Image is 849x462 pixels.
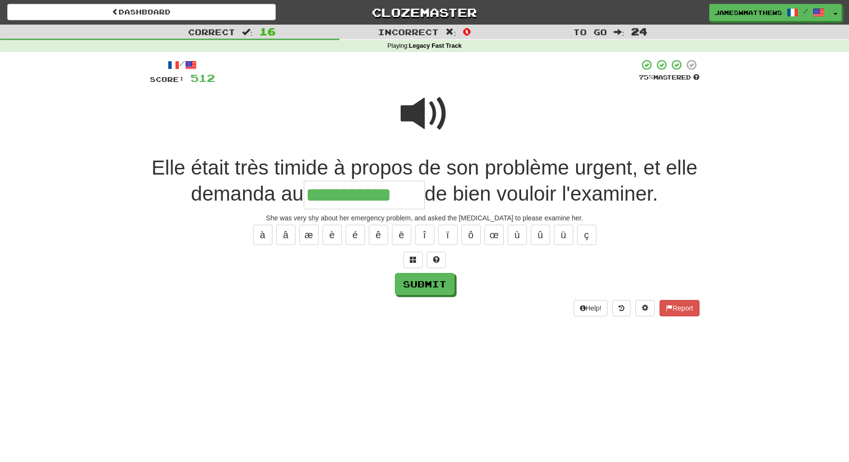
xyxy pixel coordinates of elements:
[404,252,423,268] button: Switch sentence to multiple choice alt+p
[573,27,607,37] span: To go
[631,26,647,37] span: 24
[395,273,455,295] button: Submit
[276,225,296,245] button: â
[485,225,504,245] button: œ
[427,252,446,268] button: Single letter hint - you only get 1 per sentence and score half the points! alt+h
[574,300,608,316] button: Help!
[7,4,276,20] a: Dashboard
[614,28,624,36] span: :
[369,225,388,245] button: ê
[445,28,456,36] span: :
[392,225,411,245] button: ë
[253,225,272,245] button: à
[150,75,185,83] span: Score:
[188,27,235,37] span: Correct
[554,225,573,245] button: ü
[290,4,559,21] a: Clozemaster
[378,27,439,37] span: Incorrect
[639,73,653,81] span: 75 %
[242,28,253,36] span: :
[577,225,596,245] button: ç
[463,26,471,37] span: 0
[299,225,319,245] button: æ
[190,72,215,84] span: 512
[612,300,631,316] button: Round history (alt+y)
[323,225,342,245] button: è
[461,225,481,245] button: ô
[150,59,215,71] div: /
[438,225,458,245] button: ï
[803,8,808,14] span: /
[639,73,700,82] div: Mastered
[259,26,276,37] span: 16
[531,225,550,245] button: û
[415,225,434,245] button: î
[508,225,527,245] button: ù
[714,8,782,17] span: JamesWMatthews
[425,182,658,205] span: de bien vouloir l'examiner.
[346,225,365,245] button: é
[660,300,699,316] button: Report
[151,156,697,205] span: Elle était très timide à propos de son problème urgent, et elle demanda au
[150,213,700,223] div: She was very shy about her emergency problem, and asked the [MEDICAL_DATA] to please examine her.
[409,42,461,49] strong: Legacy Fast Track
[709,4,830,21] a: JamesWMatthews /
